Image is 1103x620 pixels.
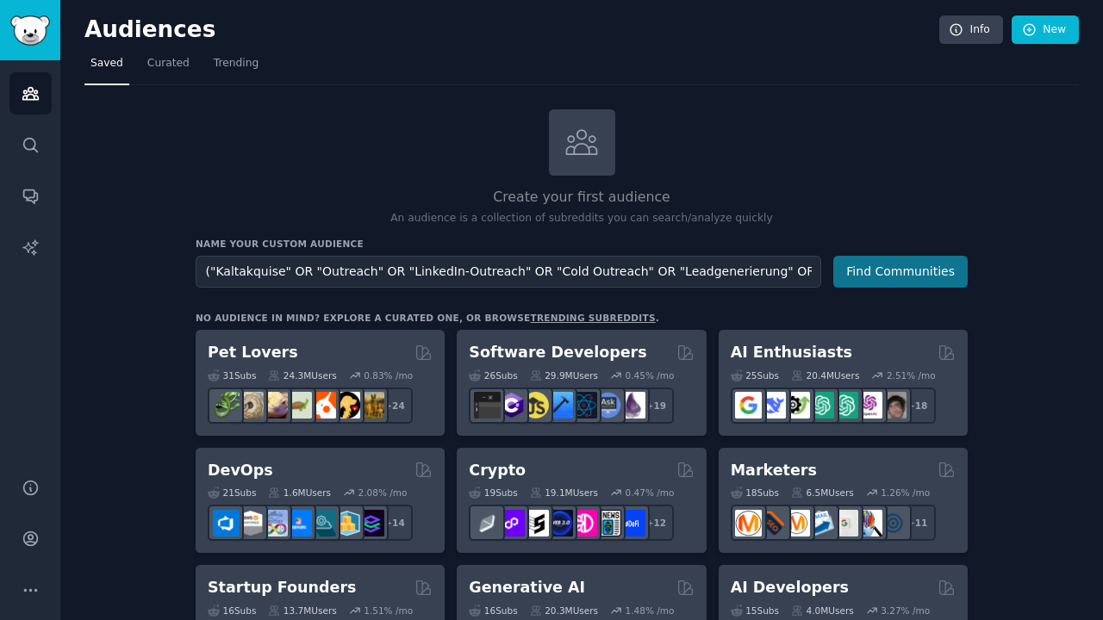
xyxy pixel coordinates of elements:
div: 1.48 % /mo [626,604,675,617]
div: 3.27 % /mo [881,604,930,617]
div: + 19 [638,387,674,424]
h2: Audiences [84,16,939,44]
div: 26 Sub s [469,369,517,381]
div: 15 Sub s [731,604,779,617]
h2: Crypto [469,460,526,481]
div: 19.1M Users [530,487,598,499]
img: platformengineering [309,510,336,536]
h2: DevOps [208,460,273,481]
h2: Pet Lovers [208,342,298,363]
p: An audience is a collection of subreddits you can search/analyze quickly [196,211,968,226]
img: Emailmarketing [807,510,834,536]
a: Saved [84,50,129,85]
img: azuredevops [213,510,240,536]
img: ArtificalIntelligence [880,392,907,418]
img: reactnative [570,392,597,418]
img: PetAdvice [333,392,360,418]
img: GummySearch logo [10,15,50,46]
div: 25 Sub s [731,369,779,381]
img: herpetology [213,392,240,418]
h2: Startup Founders [208,577,356,598]
img: chatgpt_promptDesign [807,392,834,418]
img: chatgpt_prompts_ [832,392,858,418]
div: 1.6M Users [268,487,331,499]
a: Trending [208,50,265,85]
input: Pick a short name, like "Digital Marketers" or "Movie-Goers" [196,256,821,288]
img: defiblockchain [570,510,597,536]
div: 2.51 % /mo [887,369,936,381]
span: Saved [90,56,123,71]
h2: Generative AI [469,577,585,598]
div: 1.51 % /mo [364,604,413,617]
img: AItoolsCatalog [783,392,810,418]
img: GoogleGeminiAI [735,392,762,418]
div: 21 Sub s [208,487,256,499]
a: Curated [141,50,196,85]
div: 18 Sub s [731,487,779,499]
img: leopardgeckos [261,392,288,418]
img: turtle [285,392,312,418]
img: aws_cdk [333,510,360,536]
img: learnjavascript [522,392,549,418]
img: ballpython [237,392,264,418]
div: + 12 [638,505,674,541]
img: DevOpsLinks [285,510,312,536]
img: iOSProgramming [546,392,573,418]
h2: Software Developers [469,342,646,363]
img: cockatiel [309,392,336,418]
img: dogbreed [358,392,384,418]
img: DeepSeek [759,392,786,418]
div: 1.26 % /mo [881,487,930,499]
div: 0.83 % /mo [364,369,413,381]
div: 31 Sub s [208,369,256,381]
div: 24.3M Users [268,369,336,381]
div: 29.9M Users [530,369,598,381]
span: Curated [147,56,190,71]
img: web3 [546,510,573,536]
h3: Name your custom audience [196,238,968,250]
div: 19 Sub s [469,487,517,499]
span: Trending [214,56,259,71]
div: 4.0M Users [791,604,854,617]
div: 0.47 % /mo [626,487,675,499]
a: New [1012,15,1079,45]
img: OpenAIDev [856,392,882,418]
div: + 18 [900,387,936,424]
h2: Create your first audience [196,187,968,208]
button: Find Communities [833,256,968,288]
img: googleads [832,510,858,536]
div: 20.3M Users [530,604,598,617]
h2: AI Enthusiasts [731,342,852,363]
img: PlatformEngineers [358,510,384,536]
img: ethfinance [474,510,501,536]
div: + 14 [377,505,413,541]
img: csharp [498,392,525,418]
div: 6.5M Users [791,487,854,499]
img: bigseo [759,510,786,536]
div: 13.7M Users [268,604,336,617]
h2: AI Developers [731,577,849,598]
img: elixir [619,392,645,418]
h2: Marketers [731,460,817,481]
div: 0.45 % /mo [626,369,675,381]
img: OnlineMarketing [880,510,907,536]
img: AskMarketing [783,510,810,536]
a: Info [939,15,1003,45]
div: + 11 [900,505,936,541]
div: 20.4M Users [791,369,859,381]
img: ethstaker [522,510,549,536]
img: content_marketing [735,510,762,536]
img: software [474,392,501,418]
img: MarketingResearch [856,510,882,536]
div: 16 Sub s [208,604,256,617]
div: + 24 [377,387,413,424]
img: AskComputerScience [595,392,621,418]
img: defi_ [619,510,645,536]
img: AWS_Certified_Experts [237,510,264,536]
a: trending subreddits [530,313,655,323]
img: Docker_DevOps [261,510,288,536]
div: 2.08 % /mo [358,487,408,499]
div: No audience in mind? Explore a curated one, or browse . [196,312,659,324]
div: 16 Sub s [469,604,517,617]
img: CryptoNews [595,510,621,536]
